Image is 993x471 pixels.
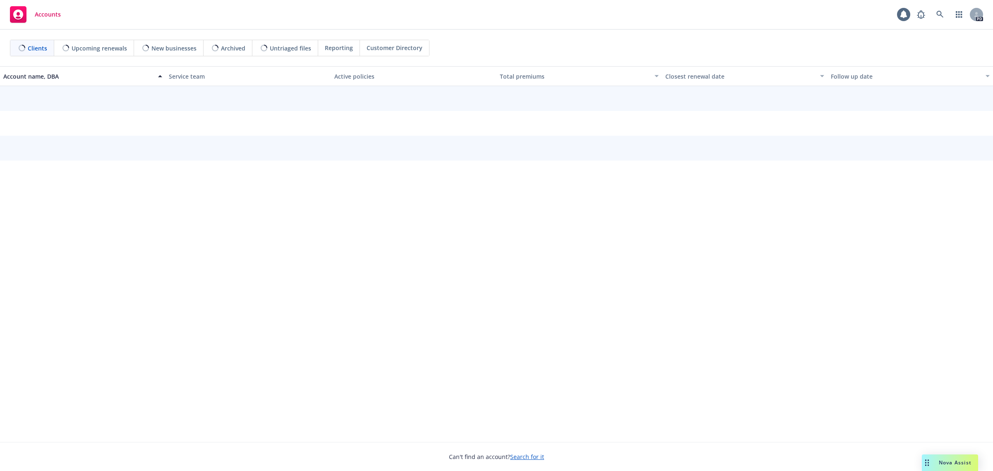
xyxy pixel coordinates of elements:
button: Follow up date [827,66,993,86]
span: Clients [28,44,47,53]
span: Reporting [325,43,353,52]
span: Can't find an account? [449,452,544,461]
button: Nova Assist [922,454,978,471]
div: Drag to move [922,454,932,471]
span: Archived [221,44,245,53]
a: Search for it [510,453,544,461]
span: New businesses [151,44,197,53]
span: Accounts [35,11,61,18]
div: Active policies [334,72,493,81]
div: Follow up date [831,72,981,81]
button: Active policies [331,66,496,86]
div: Service team [169,72,328,81]
span: Nova Assist [939,459,971,466]
button: Closest renewal date [662,66,827,86]
span: Upcoming renewals [72,44,127,53]
a: Switch app [951,6,967,23]
button: Service team [165,66,331,86]
div: Closest renewal date [665,72,815,81]
div: Account name, DBA [3,72,153,81]
span: Untriaged files [270,44,311,53]
div: Total premiums [500,72,650,81]
a: Accounts [7,3,64,26]
button: Total premiums [496,66,662,86]
a: Search [932,6,948,23]
a: Report a Bug [913,6,929,23]
span: Customer Directory [367,43,422,52]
